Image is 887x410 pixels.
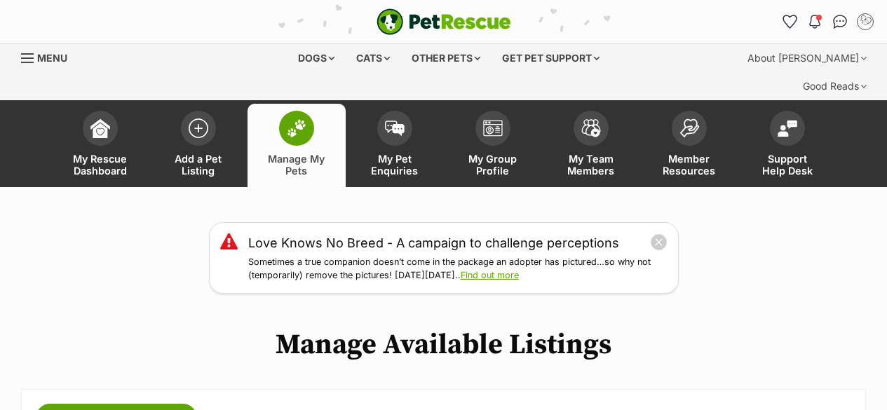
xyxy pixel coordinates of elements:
span: My Rescue Dashboard [69,153,132,177]
div: Dogs [288,44,344,72]
a: Love Knows No Breed - A campaign to challenge perceptions [248,233,619,252]
span: Member Resources [658,153,721,177]
a: Conversations [829,11,851,33]
a: Menu [21,44,77,69]
div: Good Reads [793,72,876,100]
img: chat-41dd97257d64d25036548639549fe6c8038ab92f7586957e7f3b1b290dea8141.svg [833,15,848,29]
img: logo-e224e6f780fb5917bec1dbf3a21bbac754714ae5b6737aabdf751b685950b380.svg [377,8,511,35]
div: Get pet support [492,44,609,72]
span: My Group Profile [461,153,524,177]
img: help-desk-icon-fdf02630f3aa405de69fd3d07c3f3aa587a6932b1a1747fa1d2bba05be0121f9.svg [778,120,797,137]
a: Support Help Desk [738,104,837,187]
span: Menu [37,52,67,64]
ul: Account quick links [778,11,876,33]
p: Sometimes a true companion doesn’t come in the package an adopter has pictured…so why not (tempor... [248,256,668,282]
img: Emma Perry profile pic [858,15,872,29]
a: PetRescue [377,8,511,35]
div: Other pets [402,44,490,72]
div: About [PERSON_NAME] [738,44,876,72]
span: My Team Members [560,153,623,177]
button: close [650,233,668,251]
img: team-members-icon-5396bd8760b3fe7c0b43da4ab00e1e3bb1a5d9ba89233759b79545d2d3fc5d0d.svg [581,119,601,137]
a: Find out more [461,270,519,280]
img: group-profile-icon-3fa3cf56718a62981997c0bc7e787c4b2cf8bcc04b72c1350f741eb67cf2f40e.svg [483,120,503,137]
span: My Pet Enquiries [363,153,426,177]
a: Favourites [778,11,801,33]
img: notifications-46538b983faf8c2785f20acdc204bb7945ddae34d4c08c2a6579f10ce5e182be.svg [809,15,820,29]
img: add-pet-listing-icon-0afa8454b4691262ce3f59096e99ab1cd57d4a30225e0717b998d2c9b9846f56.svg [189,118,208,138]
img: member-resources-icon-8e73f808a243e03378d46382f2149f9095a855e16c252ad45f914b54edf8863c.svg [679,118,699,137]
a: My Team Members [542,104,640,187]
a: My Rescue Dashboard [51,104,149,187]
a: My Group Profile [444,104,542,187]
a: My Pet Enquiries [346,104,444,187]
img: pet-enquiries-icon-7e3ad2cf08bfb03b45e93fb7055b45f3efa6380592205ae92323e6603595dc1f.svg [385,121,405,136]
span: Add a Pet Listing [167,153,230,177]
span: Manage My Pets [265,153,328,177]
button: My account [854,11,876,33]
a: Add a Pet Listing [149,104,248,187]
span: Support Help Desk [756,153,819,177]
button: Notifications [804,11,826,33]
a: Manage My Pets [248,104,346,187]
div: Cats [346,44,400,72]
img: dashboard-icon-eb2f2d2d3e046f16d808141f083e7271f6b2e854fb5c12c21221c1fb7104beca.svg [90,118,110,138]
a: Member Resources [640,104,738,187]
img: manage-my-pets-icon-02211641906a0b7f246fdf0571729dbe1e7629f14944591b6c1af311fb30b64b.svg [287,119,306,137]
